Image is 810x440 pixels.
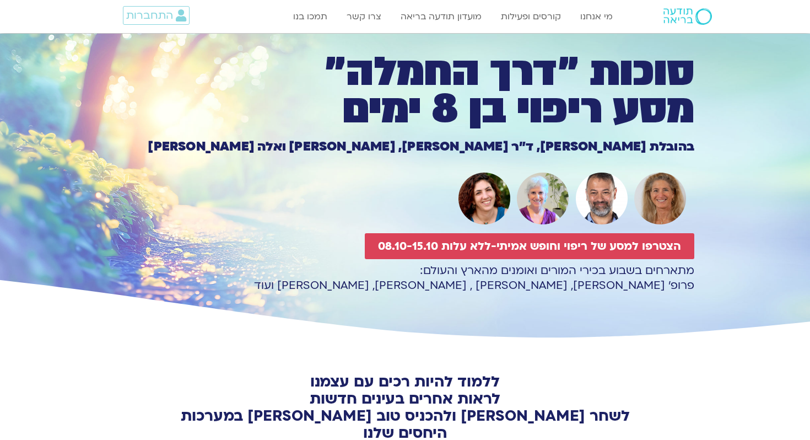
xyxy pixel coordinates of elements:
[126,9,173,22] span: התחברות
[495,6,566,27] a: קורסים ופעילות
[575,6,618,27] a: מי אנחנו
[116,141,694,153] h1: בהובלת [PERSON_NAME], ד״ר [PERSON_NAME], [PERSON_NAME] ואלה [PERSON_NAME]
[341,6,387,27] a: צרו קשר
[365,233,694,259] a: הצטרפו למסע של ריפוי וחופש אמיתי-ללא עלות 08.10-15.10
[123,6,190,25] a: התחברות
[116,53,694,128] h1: סוכות ״דרך החמלה״ מסע ריפוי בן 8 ימים
[288,6,333,27] a: תמכו בנו
[395,6,487,27] a: מועדון תודעה בריאה
[663,8,712,25] img: תודעה בריאה
[378,240,681,253] span: הצטרפו למסע של ריפוי וחופש אמיתי-ללא עלות 08.10-15.10
[116,263,694,293] p: מתארחים בשבוע בכירי המורים ואומנים מהארץ והעולם: פרופ׳ [PERSON_NAME], [PERSON_NAME] , [PERSON_NAM...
